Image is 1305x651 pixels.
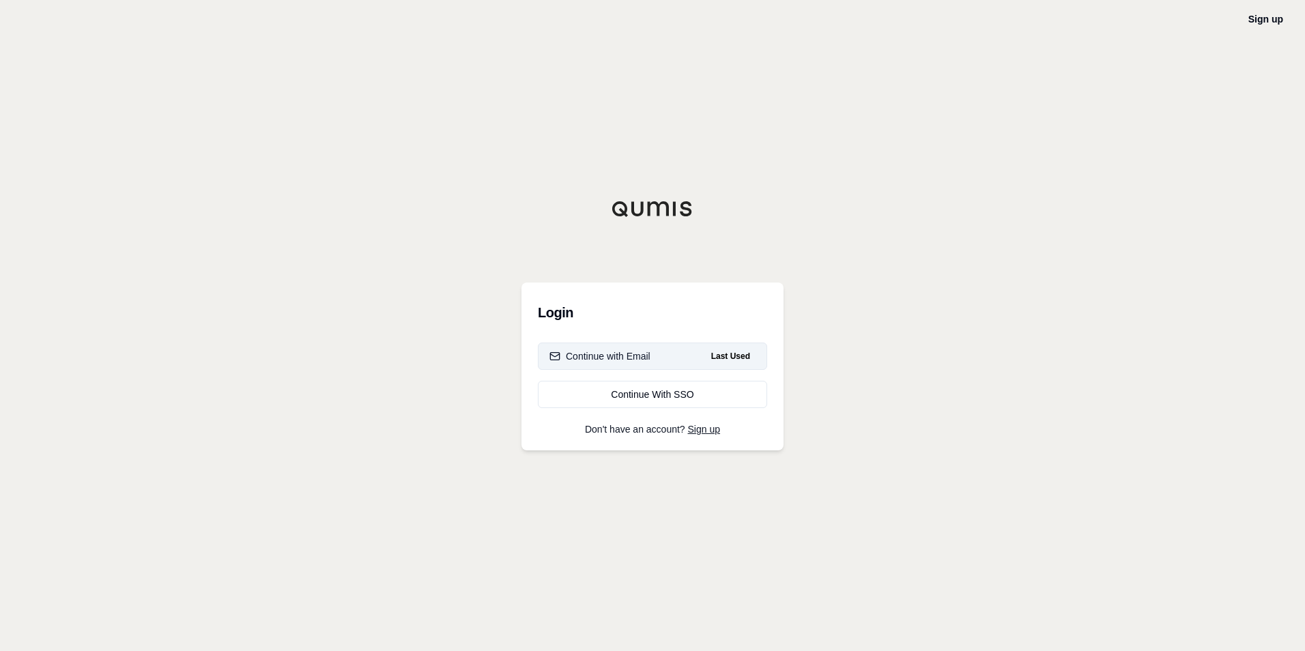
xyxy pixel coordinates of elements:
[538,299,767,326] h3: Login
[538,424,767,434] p: Don't have an account?
[538,381,767,408] a: Continue With SSO
[538,343,767,370] button: Continue with EmailLast Used
[688,424,720,435] a: Sign up
[549,388,756,401] div: Continue With SSO
[549,349,650,363] div: Continue with Email
[612,201,693,217] img: Qumis
[706,348,756,364] span: Last Used
[1248,14,1283,25] a: Sign up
